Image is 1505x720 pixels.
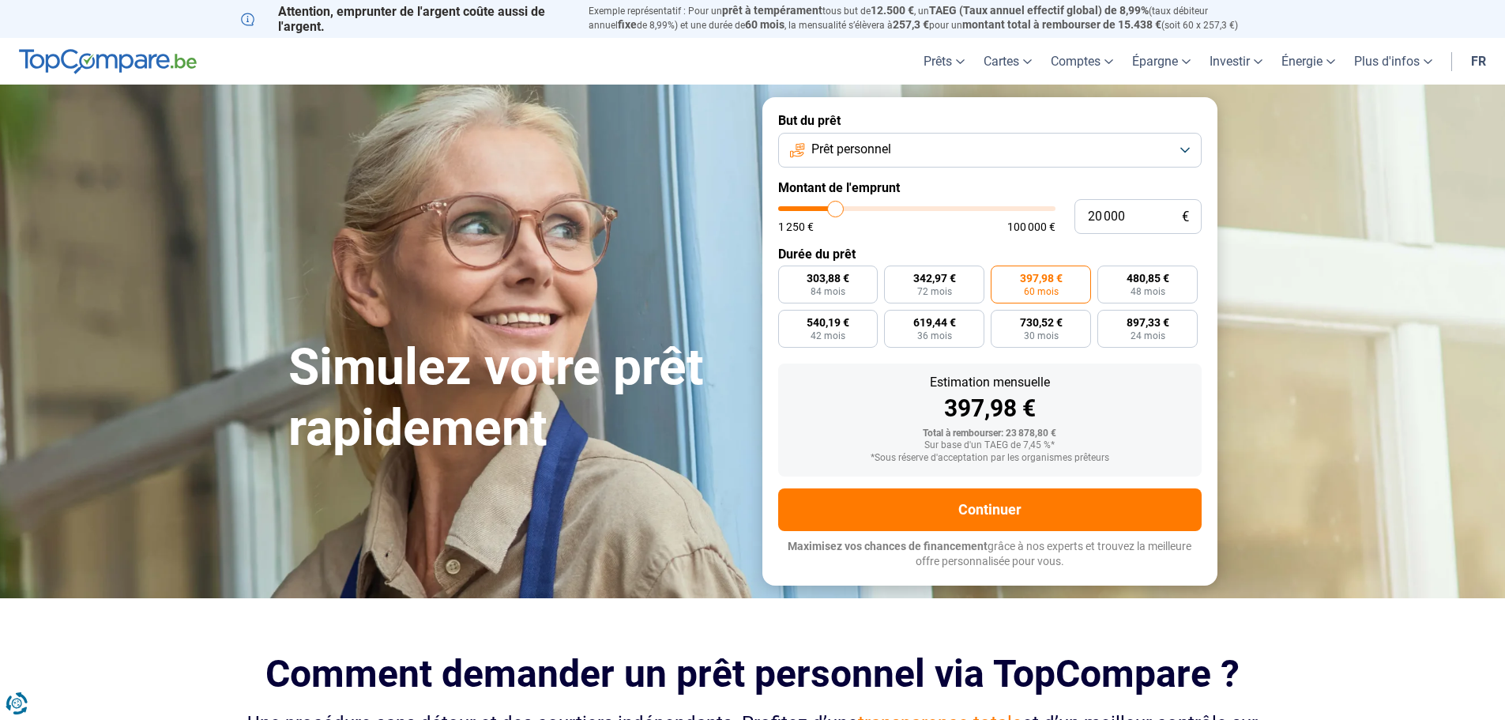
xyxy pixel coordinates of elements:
[929,4,1149,17] span: TAEG (Taux annuel effectif global) de 8,99%
[778,180,1202,195] label: Montant de l'emprunt
[1020,273,1063,284] span: 397,98 €
[618,18,637,31] span: fixe
[914,38,974,85] a: Prêts
[19,49,197,74] img: TopCompare
[589,4,1265,32] p: Exemple représentatif : Pour un tous but de , un (taux débiteur annuel de 8,99%) et une durée de ...
[913,317,956,328] span: 619,44 €
[791,428,1189,439] div: Total à rembourser: 23 878,80 €
[778,113,1202,128] label: But du prêt
[778,221,814,232] span: 1 250 €
[791,440,1189,451] div: Sur base d'un TAEG de 7,45 %*
[778,133,1202,168] button: Prêt personnel
[722,4,822,17] span: prêt à tempérament
[778,539,1202,570] p: grâce à nos experts et trouvez la meilleure offre personnalisée pour vous.
[913,273,956,284] span: 342,97 €
[791,376,1189,389] div: Estimation mensuelle
[917,287,952,296] span: 72 mois
[1024,331,1059,341] span: 30 mois
[1127,273,1169,284] span: 480,85 €
[778,488,1202,531] button: Continuer
[241,4,570,34] p: Attention, emprunter de l'argent coûte aussi de l'argent.
[288,337,743,459] h1: Simulez votre prêt rapidement
[811,331,845,341] span: 42 mois
[778,247,1202,262] label: Durée du prêt
[917,331,952,341] span: 36 mois
[1007,221,1055,232] span: 100 000 €
[1020,317,1063,328] span: 730,52 €
[811,287,845,296] span: 84 mois
[1123,38,1200,85] a: Épargne
[962,18,1161,31] span: montant total à rembourser de 15.438 €
[1462,38,1496,85] a: fr
[1182,210,1189,224] span: €
[745,18,784,31] span: 60 mois
[871,4,914,17] span: 12.500 €
[893,18,929,31] span: 257,3 €
[1272,38,1345,85] a: Énergie
[1131,331,1165,341] span: 24 mois
[811,141,891,158] span: Prêt personnel
[791,397,1189,420] div: 397,98 €
[1200,38,1272,85] a: Investir
[1127,317,1169,328] span: 897,33 €
[791,453,1189,464] div: *Sous réserve d'acceptation par les organismes prêteurs
[1131,287,1165,296] span: 48 mois
[807,273,849,284] span: 303,88 €
[807,317,849,328] span: 540,19 €
[241,652,1265,695] h2: Comment demander un prêt personnel via TopCompare ?
[974,38,1041,85] a: Cartes
[1024,287,1059,296] span: 60 mois
[1041,38,1123,85] a: Comptes
[1345,38,1442,85] a: Plus d'infos
[788,540,988,552] span: Maximisez vos chances de financement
